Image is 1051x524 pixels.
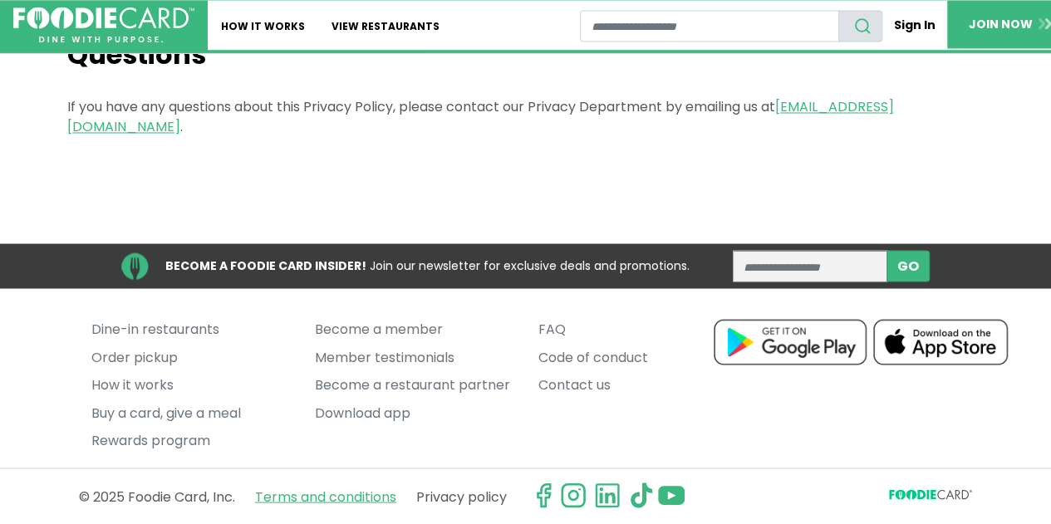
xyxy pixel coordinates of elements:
[658,482,685,508] img: youtube.svg
[315,370,513,399] a: Become a restaurant partner
[538,315,737,343] a: FAQ
[13,7,194,43] img: FoodieCard; Eat, Drink, Save, Donate
[315,315,513,343] a: Become a member
[594,482,621,508] img: linkedin.svg
[530,482,557,508] svg: check us out on facebook
[733,250,887,282] input: enter email address
[838,10,882,42] button: search
[315,343,513,371] a: Member testimonials
[91,427,290,455] a: Rewards program
[886,250,930,282] button: subscribe
[91,370,290,399] a: How it works
[91,315,290,343] a: Dine-in restaurants
[538,370,737,399] a: Contact us
[91,343,290,371] a: Order pickup
[628,482,655,508] img: tiktok.svg
[370,257,690,274] span: Join our newsletter for exclusive deals and promotions.
[67,97,985,137] p: If you have any questions about this Privacy Policy, please contact our Privacy Department by ema...
[67,39,985,71] h2: Questions
[538,343,737,371] a: Code of conduct
[165,257,366,273] strong: BECOME A FOODIE CARD INSIDER!
[580,10,838,42] input: restaurant search
[79,482,235,511] p: © 2025 Foodie Card, Inc.
[315,399,513,427] a: Download app
[91,399,290,427] a: Buy a card, give a meal
[416,482,507,511] a: Privacy policy
[889,489,972,505] svg: FoodieCard
[255,482,396,511] a: Terms and conditions
[67,97,894,136] a: [EMAIL_ADDRESS][DOMAIN_NAME]
[882,10,947,41] a: Sign In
